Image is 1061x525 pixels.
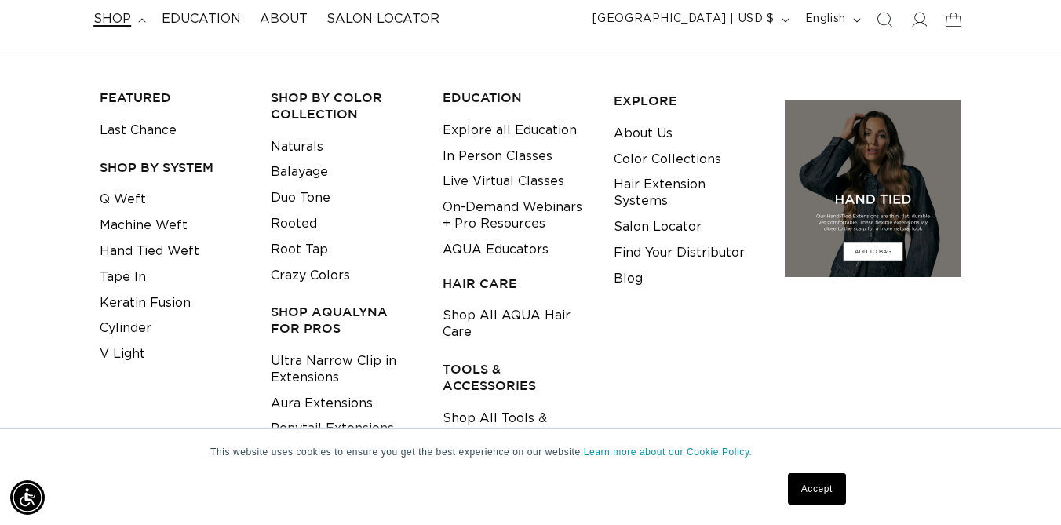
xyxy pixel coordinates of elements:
[152,2,250,37] a: Education
[100,315,151,341] a: Cylinder
[100,159,246,176] h3: SHOP BY SYSTEM
[271,211,317,237] a: Rooted
[100,239,199,264] a: Hand Tied Weft
[93,11,131,27] span: shop
[614,214,702,240] a: Salon Locator
[100,118,177,144] a: Last Chance
[614,266,643,292] a: Blog
[443,195,589,237] a: On-Demand Webinars + Pro Resources
[271,416,394,442] a: Ponytail Extensions
[271,263,350,289] a: Crazy Colors
[592,11,775,27] span: [GEOGRAPHIC_DATA] | USD $
[443,406,589,448] a: Shop All Tools & Accessories
[271,391,373,417] a: Aura Extensions
[100,341,145,367] a: V Light
[584,447,753,458] a: Learn more about our Cookie Policy.
[100,290,191,316] a: Keratin Fusion
[443,275,589,292] h3: HAIR CARE
[443,89,589,106] h3: EDUCATION
[867,2,902,37] summary: Search
[100,213,188,239] a: Machine Weft
[162,11,241,27] span: Education
[583,5,796,35] button: [GEOGRAPHIC_DATA] | USD $
[100,187,146,213] a: Q Weft
[443,118,577,144] a: Explore all Education
[210,445,851,459] p: This website uses cookies to ensure you get the best experience on our website.
[443,303,589,345] a: Shop All AQUA Hair Care
[100,89,246,106] h3: FEATURED
[443,237,549,263] a: AQUA Educators
[614,93,760,109] h3: EXPLORE
[326,11,439,27] span: Salon Locator
[260,11,308,27] span: About
[443,361,589,394] h3: TOOLS & ACCESSORIES
[271,159,328,185] a: Balayage
[271,348,417,391] a: Ultra Narrow Clip in Extensions
[614,147,721,173] a: Color Collections
[805,11,846,27] span: English
[317,2,449,37] a: Salon Locator
[100,264,146,290] a: Tape In
[614,172,760,214] a: Hair Extension Systems
[271,89,417,122] h3: Shop by Color Collection
[443,169,564,195] a: Live Virtual Classes
[271,134,323,160] a: Naturals
[443,144,552,170] a: In Person Classes
[271,304,417,337] h3: Shop AquaLyna for Pros
[796,5,867,35] button: English
[614,240,745,266] a: Find Your Distributor
[788,473,846,505] a: Accept
[84,2,152,37] summary: shop
[10,480,45,515] div: Accessibility Menu
[271,185,330,211] a: Duo Tone
[250,2,317,37] a: About
[271,237,328,263] a: Root Tap
[614,121,673,147] a: About Us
